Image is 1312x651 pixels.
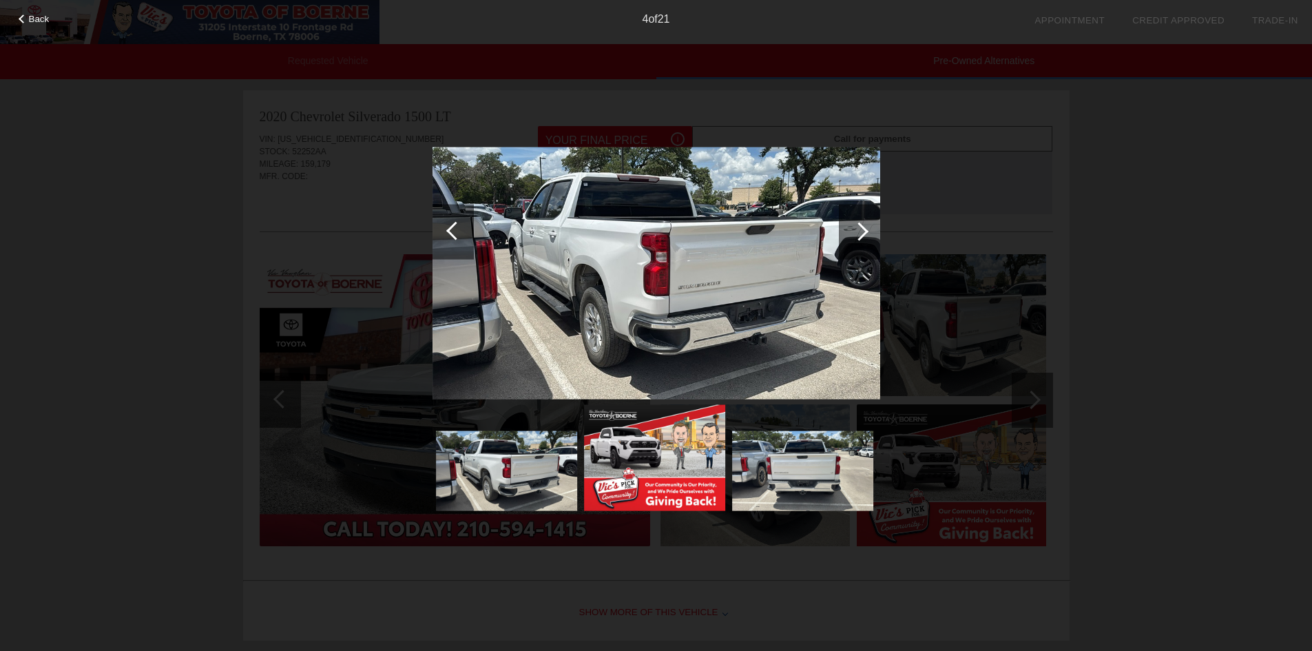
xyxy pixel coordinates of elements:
span: Back [29,14,50,24]
img: image.aspx [732,431,873,510]
img: image.aspx [433,147,880,400]
img: image.aspx [584,405,725,511]
a: Credit Approved [1132,15,1225,25]
a: Trade-In [1252,15,1298,25]
span: 4 [642,13,648,25]
a: Appointment [1034,15,1105,25]
img: image.aspx [436,431,577,510]
span: 21 [658,13,670,25]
